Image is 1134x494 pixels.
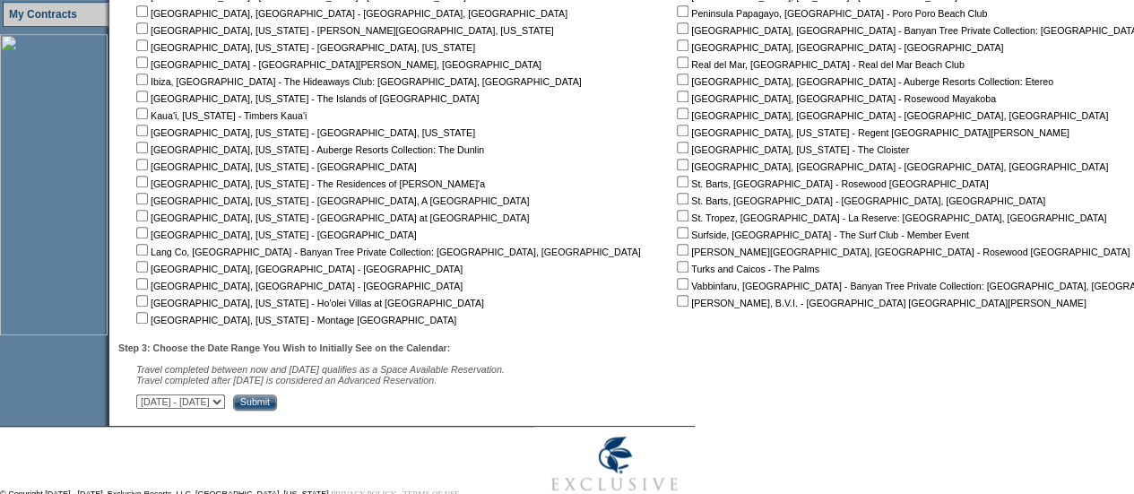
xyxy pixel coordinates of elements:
nobr: [GEOGRAPHIC_DATA], [GEOGRAPHIC_DATA] - Auberge Resorts Collection: Etereo [673,76,1053,87]
nobr: St. Barts, [GEOGRAPHIC_DATA] - Rosewood [GEOGRAPHIC_DATA] [673,178,988,189]
nobr: [PERSON_NAME][GEOGRAPHIC_DATA], [GEOGRAPHIC_DATA] - Rosewood [GEOGRAPHIC_DATA] [673,247,1130,257]
nobr: Travel completed after [DATE] is considered an Advanced Reservation. [136,375,437,386]
nobr: [GEOGRAPHIC_DATA], [GEOGRAPHIC_DATA] - [GEOGRAPHIC_DATA] [133,281,463,291]
nobr: [GEOGRAPHIC_DATA], [US_STATE] - Ho'olei Villas at [GEOGRAPHIC_DATA] [133,298,484,308]
nobr: St. Tropez, [GEOGRAPHIC_DATA] - La Reserve: [GEOGRAPHIC_DATA], [GEOGRAPHIC_DATA] [673,212,1106,223]
nobr: [GEOGRAPHIC_DATA], [GEOGRAPHIC_DATA] - [GEOGRAPHIC_DATA] [133,264,463,274]
nobr: Ibiza, [GEOGRAPHIC_DATA] - The Hideaways Club: [GEOGRAPHIC_DATA], [GEOGRAPHIC_DATA] [133,76,582,87]
nobr: [GEOGRAPHIC_DATA], [US_STATE] - [GEOGRAPHIC_DATA] [133,230,417,240]
nobr: [GEOGRAPHIC_DATA], [GEOGRAPHIC_DATA] - [GEOGRAPHIC_DATA], [GEOGRAPHIC_DATA] [673,110,1108,121]
nobr: [GEOGRAPHIC_DATA], [US_STATE] - The Cloister [673,144,909,155]
nobr: [GEOGRAPHIC_DATA], [US_STATE] - [GEOGRAPHIC_DATA], A [GEOGRAPHIC_DATA] [133,195,529,206]
nobr: [GEOGRAPHIC_DATA], [US_STATE] - The Islands of [GEOGRAPHIC_DATA] [133,93,479,104]
nobr: [GEOGRAPHIC_DATA], [GEOGRAPHIC_DATA] - [GEOGRAPHIC_DATA], [GEOGRAPHIC_DATA] [133,8,567,19]
nobr: St. Barts, [GEOGRAPHIC_DATA] - [GEOGRAPHIC_DATA], [GEOGRAPHIC_DATA] [673,195,1045,206]
nobr: [GEOGRAPHIC_DATA], [US_STATE] - Auberge Resorts Collection: The Dunlin [133,144,484,155]
nobr: Real del Mar, [GEOGRAPHIC_DATA] - Real del Mar Beach Club [673,59,965,70]
a: My Contracts [9,8,77,21]
nobr: Turks and Caicos - The Palms [673,264,819,274]
nobr: [GEOGRAPHIC_DATA], [US_STATE] - [GEOGRAPHIC_DATA], [US_STATE] [133,127,475,138]
nobr: [GEOGRAPHIC_DATA], [US_STATE] - The Residences of [PERSON_NAME]'a [133,178,485,189]
nobr: [GEOGRAPHIC_DATA], [GEOGRAPHIC_DATA] - [GEOGRAPHIC_DATA] [673,42,1003,53]
nobr: [GEOGRAPHIC_DATA], [US_STATE] - [PERSON_NAME][GEOGRAPHIC_DATA], [US_STATE] [133,25,554,36]
span: Travel completed between now and [DATE] qualifies as a Space Available Reservation. [136,364,505,375]
nobr: [GEOGRAPHIC_DATA], [US_STATE] - [GEOGRAPHIC_DATA] [133,161,417,172]
nobr: [PERSON_NAME], B.V.I. - [GEOGRAPHIC_DATA] [GEOGRAPHIC_DATA][PERSON_NAME] [673,298,1086,308]
nobr: [GEOGRAPHIC_DATA], [US_STATE] - [GEOGRAPHIC_DATA] at [GEOGRAPHIC_DATA] [133,212,529,223]
b: Step 3: Choose the Date Range You Wish to Initially See on the Calendar: [118,342,450,353]
nobr: [GEOGRAPHIC_DATA] - [GEOGRAPHIC_DATA][PERSON_NAME], [GEOGRAPHIC_DATA] [133,59,541,70]
nobr: [GEOGRAPHIC_DATA], [GEOGRAPHIC_DATA] - [GEOGRAPHIC_DATA], [GEOGRAPHIC_DATA] [673,161,1108,172]
nobr: [GEOGRAPHIC_DATA], [US_STATE] - Regent [GEOGRAPHIC_DATA][PERSON_NAME] [673,127,1069,138]
nobr: [GEOGRAPHIC_DATA], [US_STATE] - Montage [GEOGRAPHIC_DATA] [133,315,456,325]
nobr: Lang Co, [GEOGRAPHIC_DATA] - Banyan Tree Private Collection: [GEOGRAPHIC_DATA], [GEOGRAPHIC_DATA] [133,247,641,257]
nobr: Surfside, [GEOGRAPHIC_DATA] - The Surf Club - Member Event [673,230,969,240]
nobr: Kaua'i, [US_STATE] - Timbers Kaua'i [133,110,307,121]
nobr: Peninsula Papagayo, [GEOGRAPHIC_DATA] - Poro Poro Beach Club [673,8,987,19]
nobr: [GEOGRAPHIC_DATA], [US_STATE] - [GEOGRAPHIC_DATA], [US_STATE] [133,42,475,53]
input: Submit [233,394,277,411]
nobr: [GEOGRAPHIC_DATA], [GEOGRAPHIC_DATA] - Rosewood Mayakoba [673,93,996,104]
